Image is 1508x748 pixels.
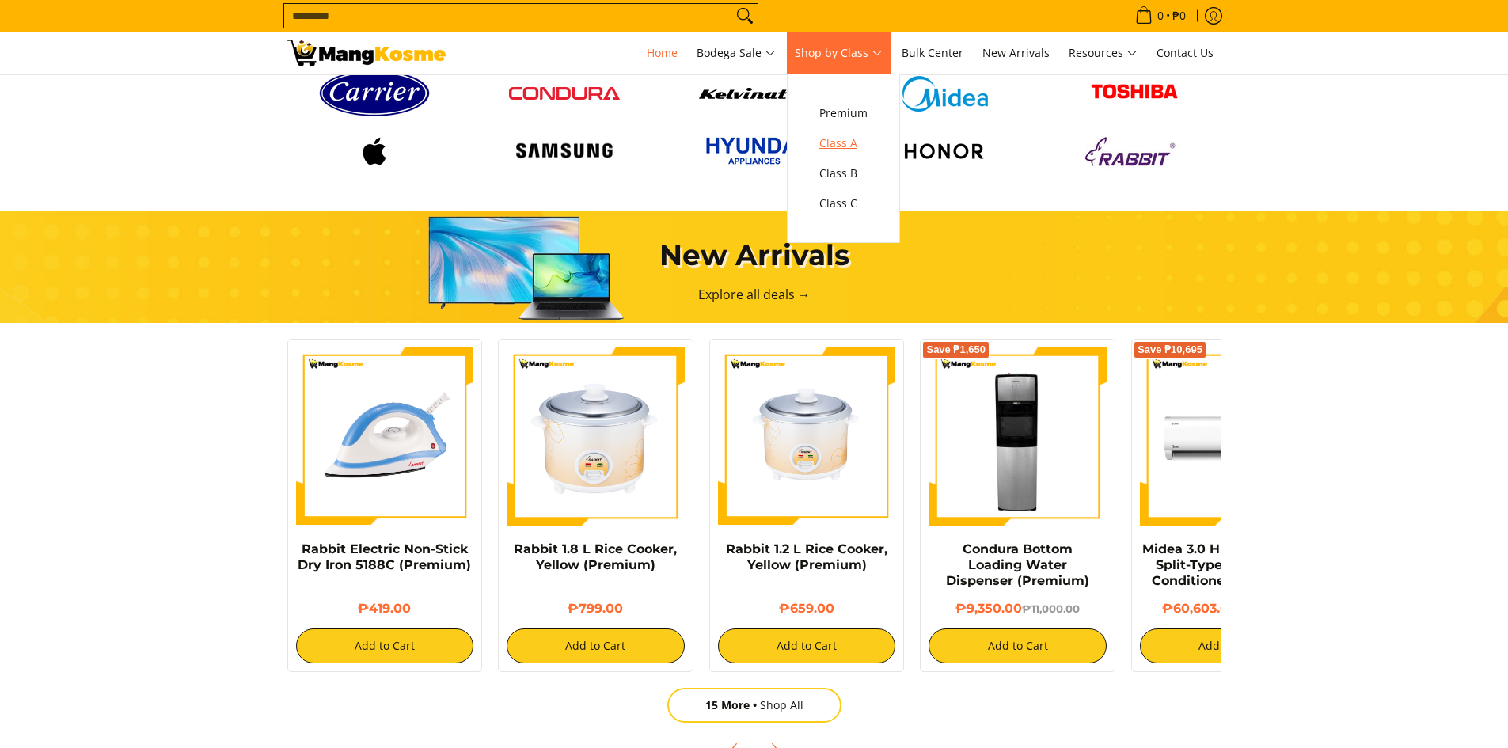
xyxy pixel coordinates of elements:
span: Save ₱1,650 [926,345,986,355]
a: Logo rabbit [1047,131,1221,171]
span: 15 More [705,697,760,712]
a: Midea logo 405e5d5e af7e 429b b899 c48f4df307b6 [857,76,1031,112]
a: Rabbit Electric Non-Stick Dry Iron 5188C (Premium) [298,541,471,572]
h6: ₱419.00 [296,601,474,617]
a: Class C [811,188,876,218]
a: Kelvinator button 9a26f67e caed 448c 806d e01e406ddbdc [667,88,841,99]
a: Explore all deals → [698,286,811,303]
span: Shop by Class [795,44,883,63]
a: Bulk Center [894,32,971,74]
a: Midea 3.0 HP Celest Basic Split-Type Inverter Air Conditioner (Premium) [1142,541,1315,588]
span: Premium [819,104,868,123]
a: Resources [1061,32,1145,74]
h6: ₱9,350.00 [929,601,1107,617]
span: ₱0 [1170,10,1188,21]
span: Resources [1069,44,1138,63]
img: Logo rabbit [1079,131,1190,171]
a: Class B [811,158,876,188]
a: Class A [811,128,876,158]
a: Carrier logo 1 98356 9b90b2e1 0bd1 49ad 9aa2 9ddb2e94a36b [287,64,462,123]
span: Class B [819,164,868,184]
a: Logo apple [287,131,462,171]
img: rabbit-1.2-liter-rice-cooker-yellow-full-view-mang-kosme [718,347,896,526]
a: Home [639,32,686,74]
h6: ₱60,603.00 [1140,601,1318,617]
a: 15 MoreShop All [667,688,841,723]
del: ₱11,000.00 [1022,602,1080,615]
a: Hyundai 2 [667,131,841,171]
a: Shop by Class [787,32,891,74]
img: Midea 3.0 HP Celest Basic Split-Type Inverter Air Conditioner (Premium) [1140,347,1318,526]
a: Bodega Sale [689,32,784,74]
button: Search [732,4,758,28]
a: Logo honor [857,131,1031,171]
span: Bulk Center [902,45,963,60]
a: Rabbit 1.2 L Rice Cooker, Yellow (Premium) [726,541,887,572]
button: Add to Cart [929,628,1107,663]
h6: ₱799.00 [507,601,685,617]
a: Condura logo red [477,87,651,100]
nav: Main Menu [462,32,1221,74]
img: https://mangkosme.com/products/rabbit-1-8-l-rice-cooker-yellow-class-a [507,347,685,526]
a: Premium [811,98,876,128]
a: New Arrivals [974,32,1058,74]
span: 0 [1155,10,1166,21]
img: Logo apple [319,131,430,171]
span: Bodega Sale [697,44,776,63]
a: Toshiba logo [1047,72,1221,116]
button: Add to Cart [718,628,896,663]
img: Hyundai 2 [699,131,810,171]
span: Save ₱10,695 [1138,345,1202,355]
span: Home [647,45,678,60]
span: Class A [819,134,868,154]
img: Toshiba logo [1079,72,1190,116]
h6: ₱659.00 [718,601,896,617]
button: Add to Cart [507,628,685,663]
img: Condura logo red [509,87,620,100]
img: Condura Bottom Loading Water Dispenser (Premium) [929,347,1107,526]
span: Class C [819,194,868,214]
span: New Arrivals [982,45,1050,60]
a: Contact Us [1149,32,1221,74]
button: Add to Cart [1140,628,1318,663]
span: Contact Us [1157,45,1214,60]
img: Mang Kosme: Your Home Appliances Warehouse Sale Partner! [287,40,446,66]
img: Midea logo 405e5d5e af7e 429b b899 c48f4df307b6 [889,76,1000,112]
img: Carrier logo 1 98356 9b90b2e1 0bd1 49ad 9aa2 9ddb2e94a36b [319,64,430,123]
span: • [1130,7,1191,25]
a: Logo samsung wordmark [477,136,651,166]
a: Rabbit 1.8 L Rice Cooker, Yellow (Premium) [514,541,677,572]
img: Logo samsung wordmark [509,136,620,166]
button: Add to Cart [296,628,474,663]
img: https://mangkosme.com/products/rabbit-electric-non-stick-dry-iron-5188c-class-a [296,347,474,526]
img: Kelvinator button 9a26f67e caed 448c 806d e01e406ddbdc [699,88,810,99]
a: Condura Bottom Loading Water Dispenser (Premium) [946,541,1089,588]
img: Logo honor [889,131,1000,171]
